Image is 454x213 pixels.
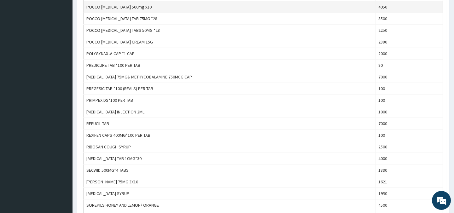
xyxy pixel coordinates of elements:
td: [MEDICAL_DATA] INJECTION 2ML [84,106,376,118]
td: 2500 [375,141,443,153]
div: Minimize live chat window [103,3,119,18]
td: 1621 [375,176,443,188]
td: [PERSON_NAME] 75MG 3X10 [84,176,376,188]
td: REFUCIL TAB [84,118,376,130]
td: SECWID 500MG*4 TABS [84,164,376,176]
td: 7000 [375,118,443,130]
td: 2250 [375,25,443,36]
td: 2000 [375,48,443,60]
td: REXIFEN CAPS 400MG*100 PER TAB [84,130,376,141]
td: 7000 [375,71,443,83]
td: POCCO [MEDICAL_DATA] CREAM 15G [84,36,376,48]
td: 1890 [375,164,443,176]
td: 4000 [375,153,443,164]
td: 3500 [375,13,443,25]
textarea: Type your message and hit 'Enter' [3,144,120,166]
td: RIBOSAN COUGH SYRUP [84,141,376,153]
img: d_794563401_company_1708531726252_794563401 [12,32,26,47]
td: 100 [375,83,443,95]
div: Chat with us now [33,35,106,43]
td: 2880 [375,36,443,48]
td: 100 [375,95,443,106]
td: 100 [375,130,443,141]
td: 1950 [375,188,443,199]
td: SOREPILS HONEY AND LEMON/ ORANGE [84,199,376,211]
td: [MEDICAL_DATA] TAB 10MG*30 [84,153,376,164]
td: [MEDICAL_DATA] SYRUP [84,188,376,199]
td: [MEDICAL_DATA] 75MG& METHYCOBALAMINE 750MCG CAP [84,71,376,83]
td: POLYGYNAX .V. CAP *1 CAP [84,48,376,60]
td: 1000 [375,106,443,118]
td: PREDICURE TAB *100 PER TAB [84,60,376,71]
td: PRIMPEX DS*100 PER TAB [84,95,376,106]
td: 4500 [375,199,443,211]
td: PREGESIC TAB *100 (REALS) PER TAB [84,83,376,95]
td: POCCO [MEDICAL_DATA] TAB 75MG *28 [84,13,376,25]
td: POCCO [MEDICAL_DATA] TABS 50MG *28 [84,25,376,36]
span: We're online! [37,66,87,129]
td: 80 [375,60,443,71]
td: 4950 [375,1,443,13]
td: POCCO [MEDICAL_DATA] 500mg x10 [84,1,376,13]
